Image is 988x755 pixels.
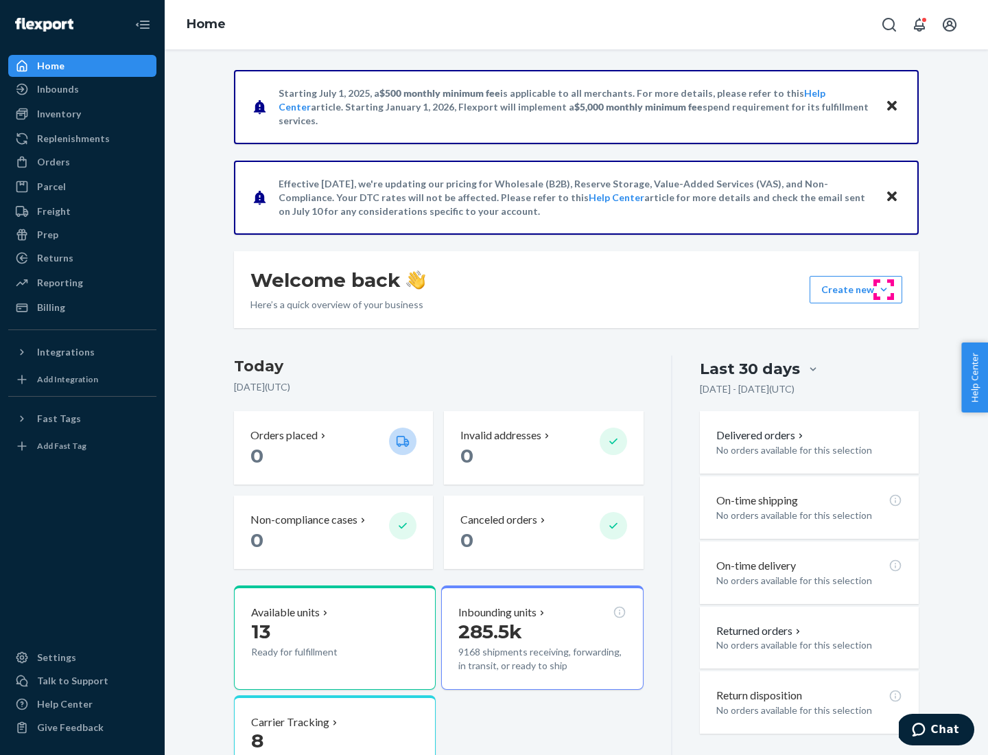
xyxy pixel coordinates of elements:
button: Close [883,187,901,207]
a: Inbounds [8,78,156,100]
p: Inbounding units [458,605,537,620]
p: Canceled orders [460,512,537,528]
p: Non-compliance cases [250,512,357,528]
a: Home [8,55,156,77]
button: Invalid addresses 0 [444,411,643,485]
button: Delivered orders [716,428,806,443]
button: Open account menu [936,11,963,38]
p: Starting July 1, 2025, a is applicable to all merchants. For more details, please refer to this a... [279,86,872,128]
div: Freight [37,205,71,218]
div: Parcel [37,180,66,194]
div: Inventory [37,107,81,121]
span: $5,000 monthly minimum fee [574,101,703,113]
a: Help Center [8,693,156,715]
div: Reporting [37,276,83,290]
p: No orders available for this selection [716,638,902,652]
a: Add Integration [8,369,156,391]
button: Available units13Ready for fulfillment [234,585,436,690]
h3: Today [234,356,644,377]
a: Add Fast Tag [8,435,156,457]
a: Help Center [589,191,644,203]
div: Prep [37,228,58,242]
button: Non-compliance cases 0 [234,496,433,569]
button: Close [883,97,901,117]
div: Add Fast Tag [37,440,86,452]
button: Help Center [961,342,988,413]
div: Give Feedback [37,721,104,734]
p: No orders available for this selection [716,509,902,522]
div: Returns [37,251,73,265]
div: Integrations [37,345,95,359]
a: Freight [8,200,156,222]
p: Orders placed [250,428,318,443]
img: hand-wave emoji [406,270,425,290]
a: Reporting [8,272,156,294]
p: Here’s a quick overview of your business [250,298,425,312]
div: Settings [37,651,76,664]
p: No orders available for this selection [716,704,902,717]
p: 9168 shipments receiving, forwarding, in transit, or ready to ship [458,645,626,673]
div: Inbounds [37,82,79,96]
img: Flexport logo [15,18,73,32]
div: Billing [37,301,65,314]
button: Integrations [8,341,156,363]
ol: breadcrumbs [176,5,237,45]
a: Orders [8,151,156,173]
button: Close Navigation [129,11,156,38]
button: Returned orders [716,623,803,639]
button: Canceled orders 0 [444,496,643,569]
p: No orders available for this selection [716,443,902,457]
p: On-time shipping [716,493,798,509]
div: Help Center [37,697,93,711]
p: Available units [251,605,320,620]
a: Billing [8,297,156,318]
span: 8 [251,729,263,752]
div: Replenishments [37,132,110,146]
p: No orders available for this selection [716,574,902,588]
a: Prep [8,224,156,246]
p: Carrier Tracking [251,715,329,730]
button: Fast Tags [8,408,156,430]
a: Settings [8,647,156,669]
div: Fast Tags [37,412,81,426]
p: On-time delivery [716,558,796,574]
span: 13 [251,620,270,643]
a: Home [187,16,226,32]
p: Return disposition [716,688,802,704]
span: 285.5k [458,620,522,643]
button: Open notifications [906,11,933,38]
p: Ready for fulfillment [251,645,378,659]
p: Effective [DATE], we're updating our pricing for Wholesale (B2B), Reserve Storage, Value-Added Se... [279,177,872,218]
div: Add Integration [37,373,98,385]
button: Create new [810,276,902,303]
button: Orders placed 0 [234,411,433,485]
a: Inventory [8,103,156,125]
p: Invalid addresses [460,428,541,443]
div: Talk to Support [37,674,108,688]
a: Replenishments [8,128,156,150]
p: [DATE] ( UTC ) [234,380,644,394]
span: 0 [250,528,263,552]
iframe: Opens a widget where you can chat to one of our agents [899,714,974,748]
div: Home [37,59,64,73]
span: 0 [250,444,263,467]
span: 0 [460,444,473,467]
a: Returns [8,247,156,269]
span: 0 [460,528,473,552]
h1: Welcome back [250,268,425,292]
button: Open Search Box [875,11,903,38]
button: Talk to Support [8,670,156,692]
span: $500 monthly minimum fee [379,87,500,99]
button: Give Feedback [8,717,156,739]
p: [DATE] - [DATE] ( UTC ) [700,382,795,396]
div: Orders [37,155,70,169]
a: Parcel [8,176,156,198]
div: Last 30 days [700,358,800,380]
button: Inbounding units285.5k9168 shipments receiving, forwarding, in transit, or ready to ship [441,585,643,690]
